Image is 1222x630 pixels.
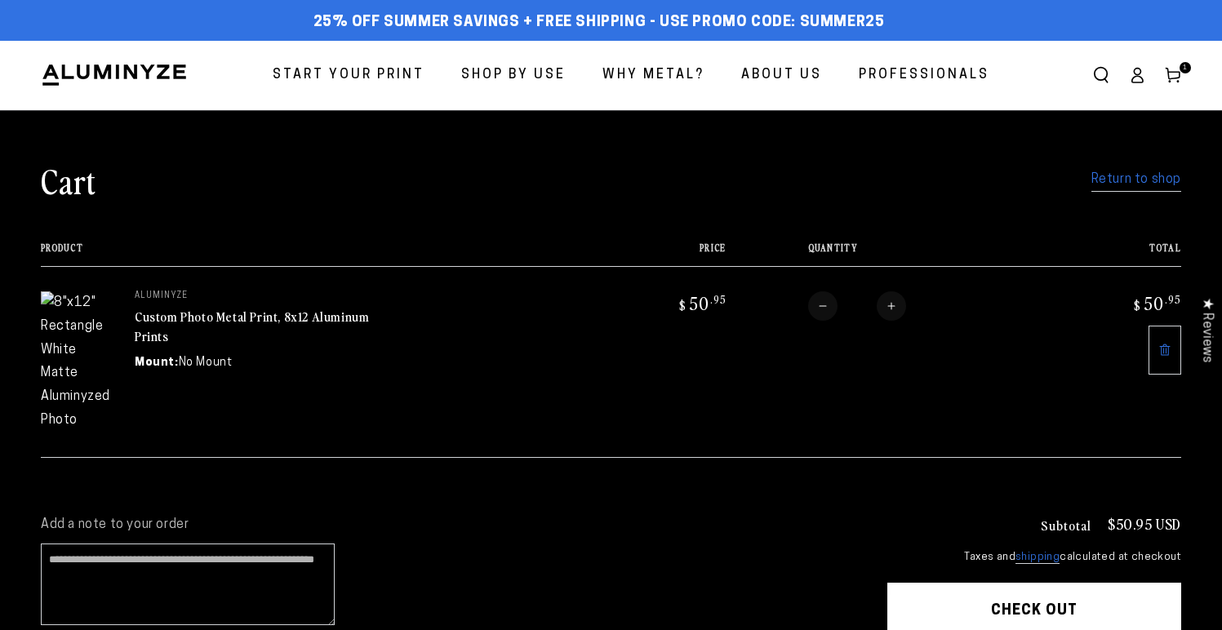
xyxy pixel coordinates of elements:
span: Shop By Use [461,64,566,87]
span: About Us [741,64,822,87]
th: Quantity [727,242,1048,266]
dt: Mount: [135,354,179,371]
a: Return to shop [1091,168,1181,192]
bdi: 50 [1131,291,1181,314]
img: 8"x12" Rectangle White Matte Aluminyzed Photo [41,291,110,433]
sup: .95 [1165,292,1181,306]
th: Product [41,242,593,266]
a: shipping [1015,552,1060,564]
a: Remove 8"x12" Rectangle White Matte Aluminyzed Photo [1149,326,1181,375]
input: Quantity for Custom Photo Metal Print, 8x12 Aluminum Prints [838,291,877,321]
a: Professionals [847,54,1002,97]
div: Click to open Judge.me floating reviews tab [1191,285,1222,375]
p: aluminyze [135,291,380,301]
bdi: 50 [677,291,727,314]
span: Professionals [859,64,989,87]
small: Taxes and calculated at checkout [887,549,1181,566]
a: About Us [729,54,834,97]
a: Why Metal? [590,54,717,97]
span: Start Your Print [273,64,424,87]
img: Aluminyze [41,63,188,87]
sup: .95 [710,292,727,306]
th: Price [593,242,726,266]
summary: Search our site [1083,57,1119,93]
span: $ [679,297,687,313]
p: $50.95 USD [1108,517,1181,531]
a: Start Your Print [260,54,437,97]
label: Add a note to your order [41,517,855,534]
span: Why Metal? [602,64,704,87]
h3: Subtotal [1041,518,1091,531]
a: Shop By Use [449,54,578,97]
dd: No Mount [179,354,233,371]
span: 25% off Summer Savings + Free Shipping - Use Promo Code: SUMMER25 [313,14,885,32]
th: Total [1048,242,1181,266]
span: $ [1134,297,1141,313]
h1: Cart [41,159,96,202]
a: Custom Photo Metal Print, 8x12 Aluminum Prints [135,307,369,346]
span: 1 [1183,62,1188,73]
